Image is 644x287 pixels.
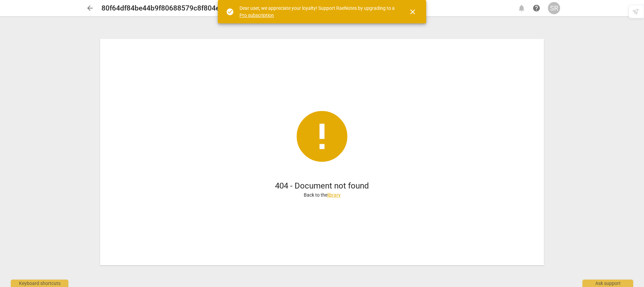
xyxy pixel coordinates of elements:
[226,8,234,16] span: check_circle
[532,4,540,12] span: help
[239,5,396,19] div: Dear user, we appreciate your loyalty! Support RaeNotes by upgrading to a
[327,192,341,198] a: library
[582,280,633,287] div: Ask support
[304,192,341,199] p: Back to the
[409,8,417,16] span: close
[275,180,369,192] h1: 404 - Document not found
[11,280,68,287] div: Keyboard shortcuts
[86,4,94,12] span: arrow_back
[292,106,352,167] span: error
[548,2,560,14] button: SR
[530,2,543,14] a: Help
[101,4,224,13] h2: 80f64df84be44b9f80688579c8f804eb
[405,4,421,20] button: Close
[239,13,274,18] a: Pro subscription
